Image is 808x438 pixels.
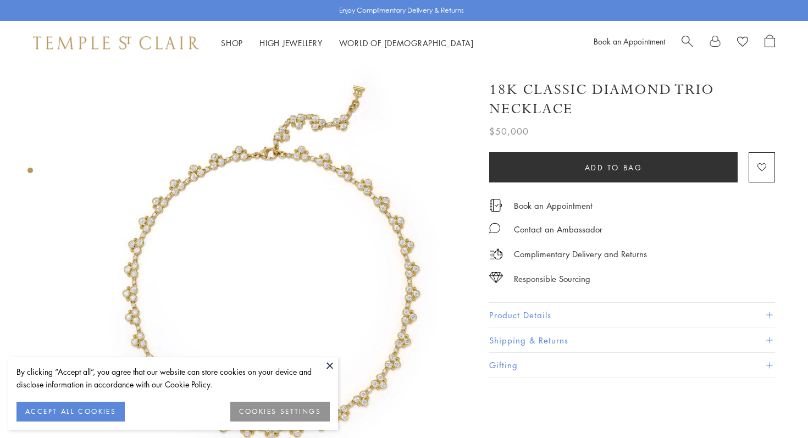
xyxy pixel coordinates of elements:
[765,35,775,51] a: Open Shopping Bag
[339,37,474,48] a: World of [DEMOGRAPHIC_DATA]World of [DEMOGRAPHIC_DATA]
[489,328,775,353] button: Shipping & Returns
[514,199,593,212] a: Book an Appointment
[585,162,643,174] span: Add to bag
[489,199,502,212] img: icon_appointment.svg
[489,303,775,328] button: Product Details
[339,5,464,16] p: Enjoy Complimentary Delivery & Returns
[489,247,503,261] img: icon_delivery.svg
[489,353,775,378] button: Gifting
[682,35,693,51] a: Search
[489,80,775,119] h1: 18K Classic Diamond Trio Necklace
[489,223,500,234] img: MessageIcon-01_2.svg
[230,402,330,422] button: COOKIES SETTINGS
[514,272,590,286] div: Responsible Sourcing
[16,402,125,422] button: ACCEPT ALL COOKIES
[514,223,602,236] div: Contact an Ambassador
[489,152,738,182] button: Add to bag
[489,272,503,283] img: icon_sourcing.svg
[737,35,748,51] a: View Wishlist
[221,37,243,48] a: ShopShop
[489,124,529,138] span: $50,000
[594,36,665,47] a: Book an Appointment
[16,365,330,391] div: By clicking “Accept all”, you agree that our website can store cookies on your device and disclos...
[33,36,199,49] img: Temple St. Clair
[514,247,647,261] p: Complimentary Delivery and Returns
[27,165,33,182] div: Product gallery navigation
[259,37,323,48] a: High JewelleryHigh Jewellery
[221,36,474,50] nav: Main navigation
